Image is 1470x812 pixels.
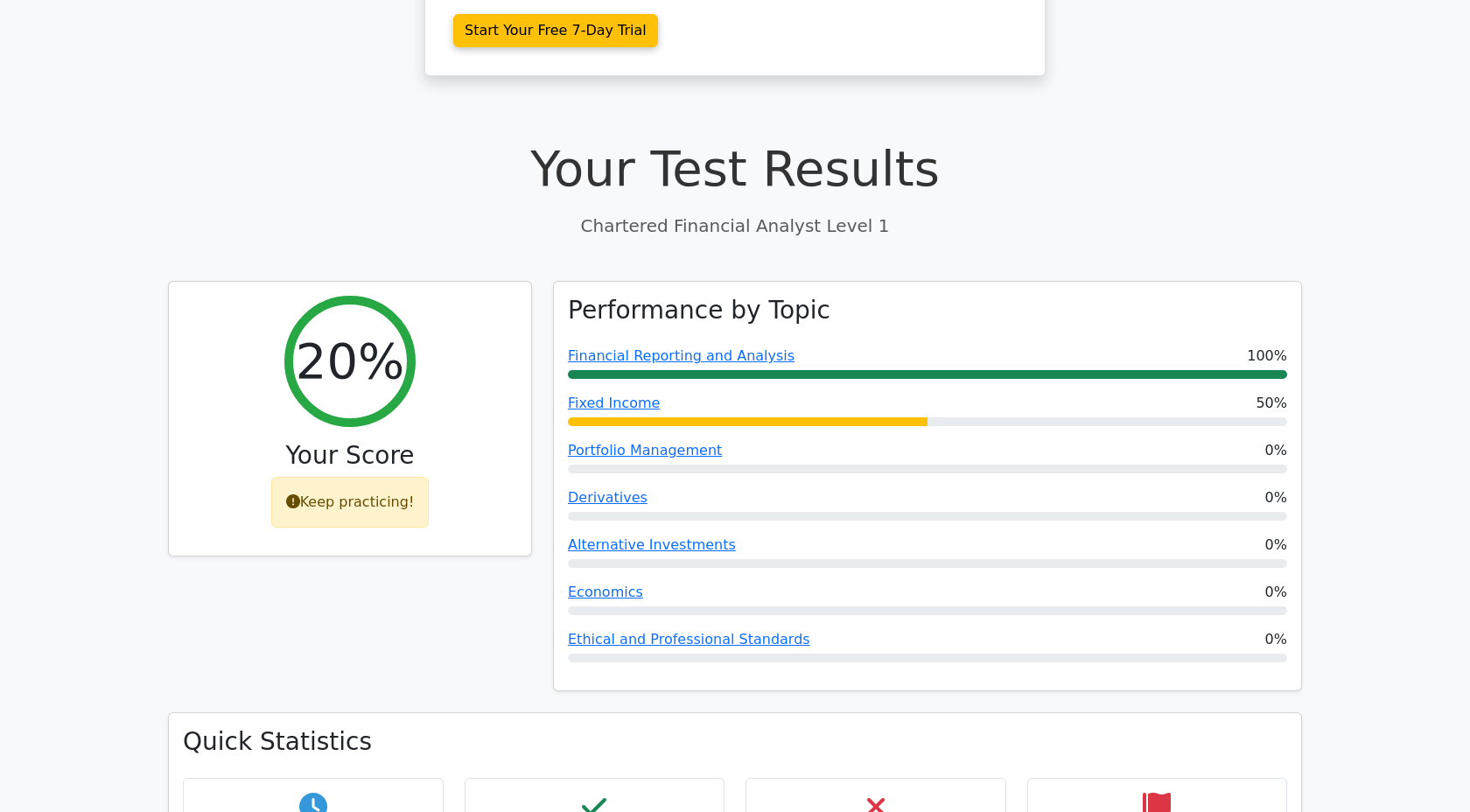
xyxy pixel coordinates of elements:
[296,332,404,390] h2: 20%
[271,477,430,528] div: Keep practicing!
[568,631,810,647] a: Ethical and Professional Standards
[1265,487,1287,508] span: 0%
[1247,346,1287,367] span: 100%
[568,536,736,553] a: Alternative Investments
[568,347,794,364] a: Financial Reporting and Analysis
[183,441,517,471] h3: Your Score
[1265,582,1287,603] span: 0%
[1265,535,1287,556] span: 0%
[568,489,647,506] a: Derivatives
[568,584,643,600] a: Economics
[568,442,722,458] a: Portfolio Management
[568,296,830,325] h3: Performance by Topic
[1265,440,1287,461] span: 0%
[1265,629,1287,650] span: 0%
[568,395,660,411] a: Fixed Income
[183,727,1287,757] h3: Quick Statistics
[453,14,658,47] a: Start Your Free 7-Day Trial
[1256,393,1287,414] span: 50%
[168,213,1302,239] p: Chartered Financial Analyst Level 1
[168,139,1302,198] h1: Your Test Results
